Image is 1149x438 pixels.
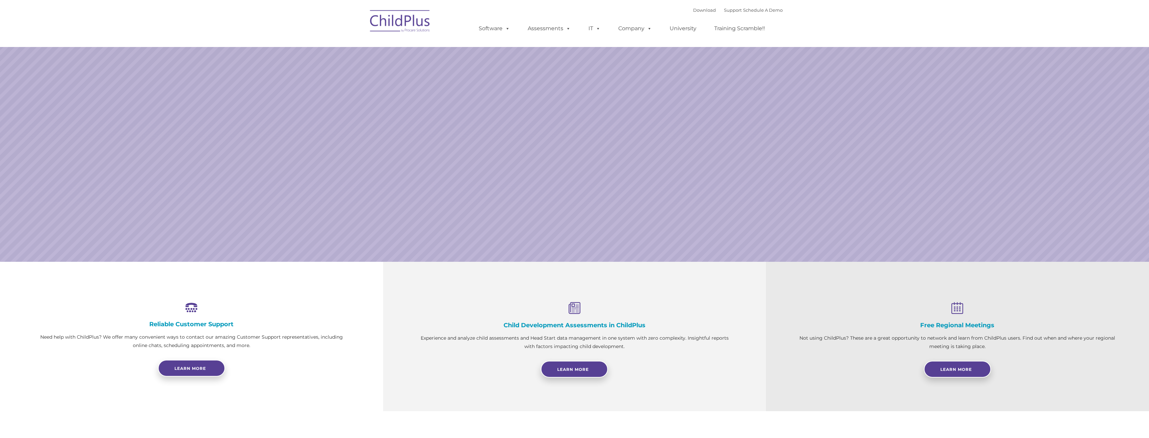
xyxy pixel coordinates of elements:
[541,361,608,378] a: Learn More
[693,7,783,13] font: |
[417,322,733,329] h4: Child Development Assessments in ChildPlus
[708,22,772,35] a: Training Scramble!!
[557,367,589,372] span: Learn More
[612,22,659,35] a: Company
[521,22,577,35] a: Assessments
[472,22,517,35] a: Software
[367,5,434,39] img: ChildPlus by Procare Solutions
[663,22,703,35] a: University
[158,360,225,377] a: Learn more
[417,334,733,351] p: Experience and analyze child assessments and Head Start data management in one system with zero c...
[693,7,716,13] a: Download
[940,367,972,372] span: Learn More
[34,321,350,328] h4: Reliable Customer Support
[743,7,783,13] a: Schedule A Demo
[582,22,607,35] a: IT
[799,334,1115,351] p: Not using ChildPlus? These are a great opportunity to network and learn from ChildPlus users. Fin...
[174,366,206,371] span: Learn more
[724,7,742,13] a: Support
[799,322,1115,329] h4: Free Regional Meetings
[34,333,350,350] p: Need help with ChildPlus? We offer many convenient ways to contact our amazing Customer Support r...
[924,361,991,378] a: Learn More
